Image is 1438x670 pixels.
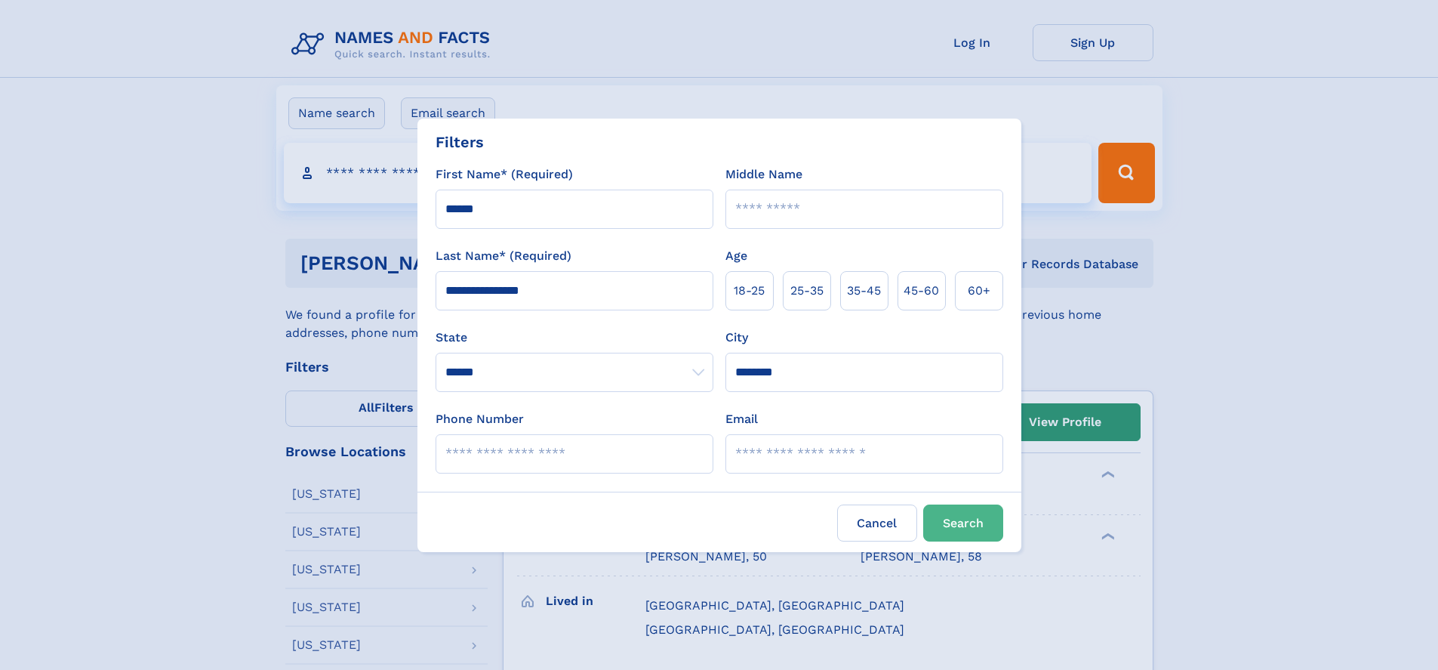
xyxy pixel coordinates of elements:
span: 35‑45 [847,282,881,300]
label: Last Name* (Required) [436,247,571,265]
label: Cancel [837,505,917,542]
span: 45‑60 [904,282,939,300]
label: First Name* (Required) [436,165,573,184]
div: Filters [436,131,484,153]
button: Search [923,505,1003,542]
label: Middle Name [725,165,802,184]
label: Email [725,410,758,428]
span: 25‑35 [790,282,824,300]
label: City [725,329,748,347]
span: 60+ [968,282,990,300]
label: Age [725,247,747,265]
span: 18‑25 [734,282,765,300]
label: State [436,329,713,347]
label: Phone Number [436,410,524,428]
